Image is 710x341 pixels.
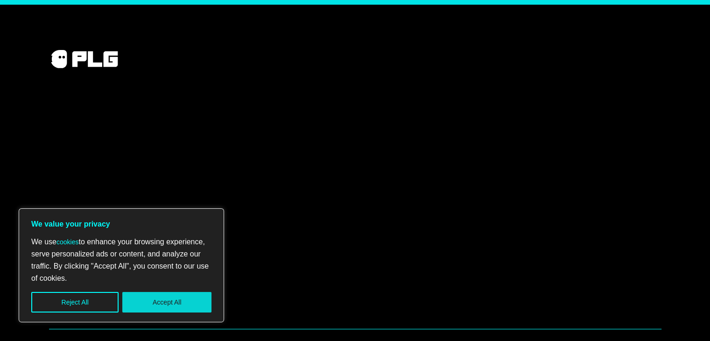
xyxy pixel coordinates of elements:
div: We value your privacy [19,208,224,322]
p: We value your privacy [31,218,211,230]
a: cookies [56,238,78,246]
a: PLG [49,49,119,70]
img: PLG logo [49,49,119,70]
button: Reject All [31,292,119,313]
button: Accept All [122,292,211,313]
p: We use to enhance your browsing experience, serve personalized ads or content, and analyze our tr... [31,236,211,284]
iframe: Chat Widget [663,296,710,341]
